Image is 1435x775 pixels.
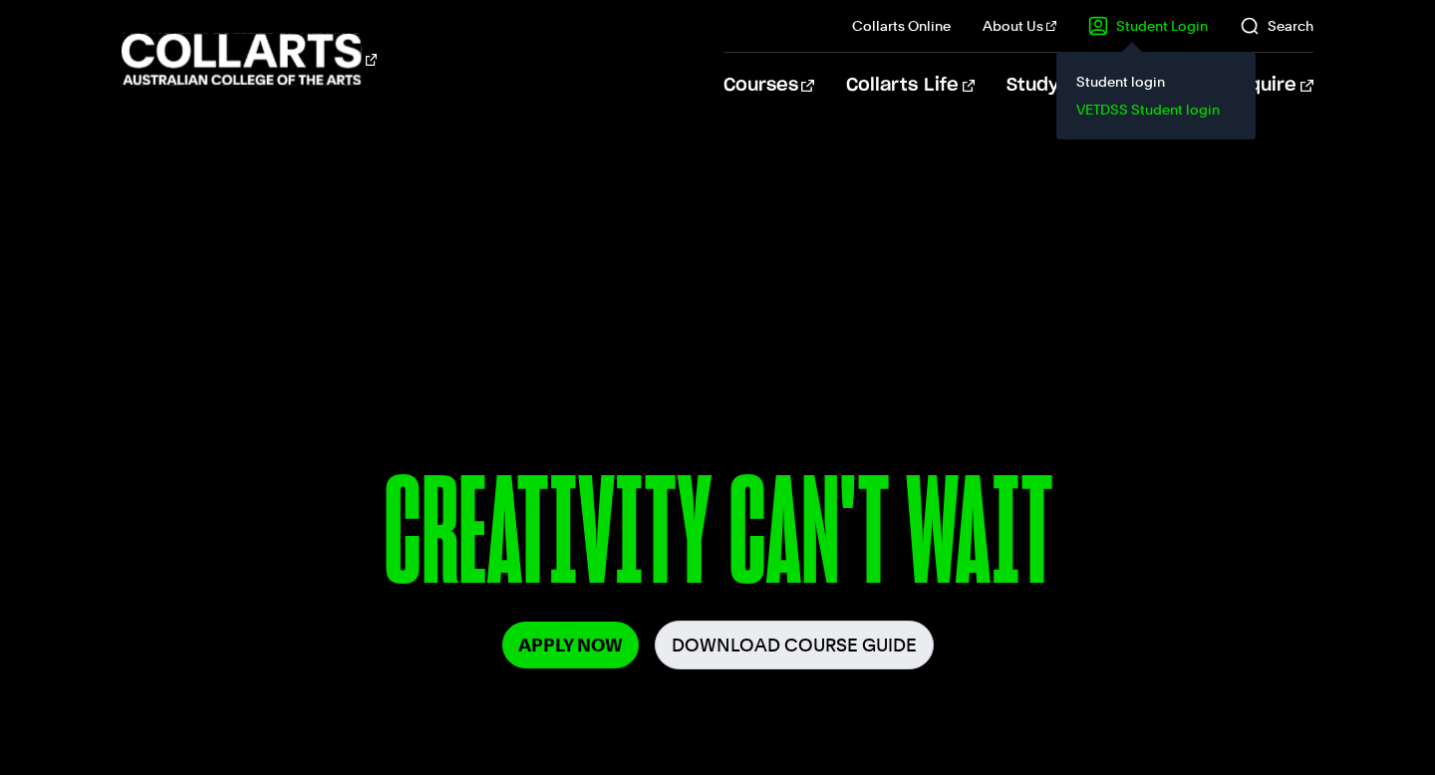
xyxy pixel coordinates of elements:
a: Courses [723,53,814,119]
a: Download Course Guide [655,621,934,669]
a: Study Information [1006,53,1194,119]
a: Student login [1072,68,1240,96]
a: VETDSS Student login [1072,96,1240,124]
div: Go to homepage [122,31,377,88]
a: About Us [983,16,1056,36]
a: Student Login [1088,16,1208,36]
a: Search [1240,16,1313,36]
a: Enquire [1226,53,1312,119]
p: CREATIVITY CAN'T WAIT [122,456,1312,621]
a: Apply Now [502,622,639,668]
a: Collarts Life [846,53,975,119]
a: Collarts Online [852,16,951,36]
